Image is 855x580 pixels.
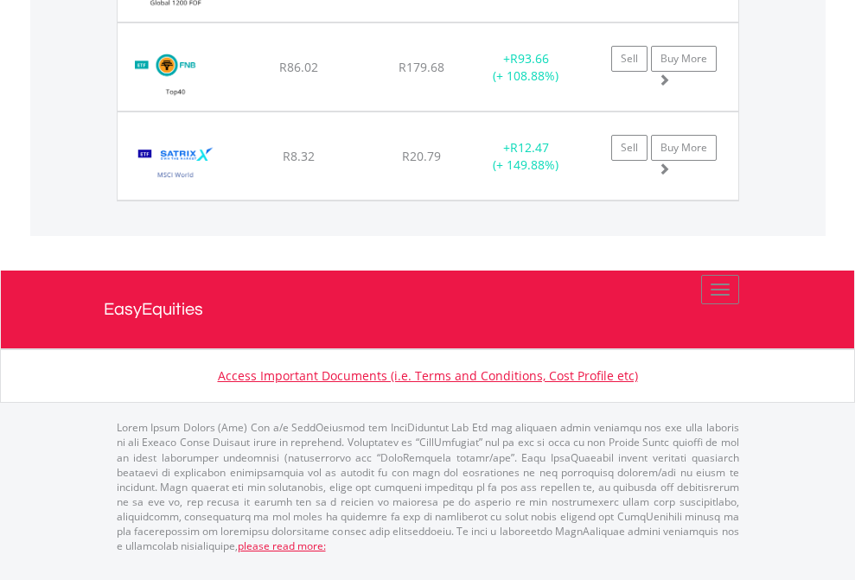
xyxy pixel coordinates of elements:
[510,139,549,156] span: R12.47
[126,45,226,106] img: TFSA.FNBT40.png
[279,59,318,75] span: R86.02
[238,539,326,553] a: please read more:
[611,46,648,72] a: Sell
[126,134,226,195] img: TFSA.STXWDM.png
[402,148,441,164] span: R20.79
[510,50,549,67] span: R93.66
[283,148,315,164] span: R8.32
[651,46,717,72] a: Buy More
[651,135,717,161] a: Buy More
[472,50,580,85] div: + (+ 108.88%)
[472,139,580,174] div: + (+ 149.88%)
[218,367,638,384] a: Access Important Documents (i.e. Terms and Conditions, Cost Profile etc)
[117,420,739,553] p: Lorem Ipsum Dolors (Ame) Con a/e SeddOeiusmod tem InciDiduntut Lab Etd mag aliquaen admin veniamq...
[611,135,648,161] a: Sell
[104,271,752,348] a: EasyEquities
[399,59,444,75] span: R179.68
